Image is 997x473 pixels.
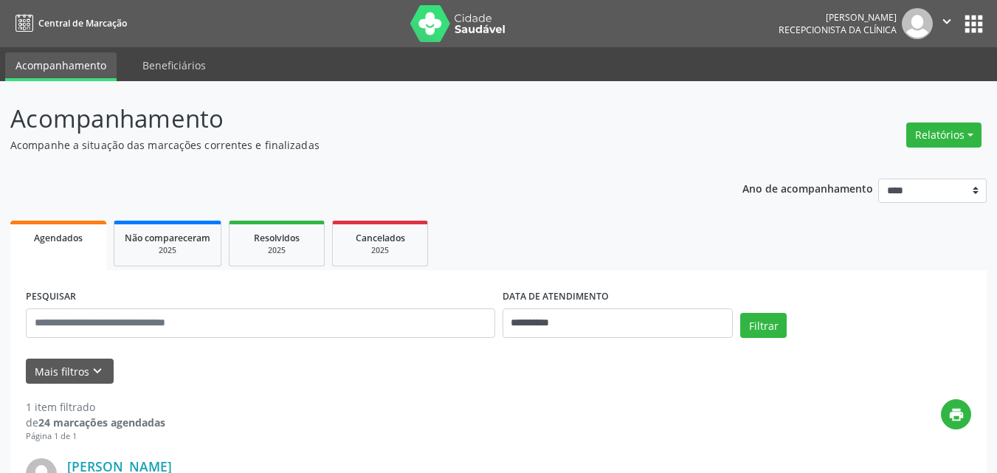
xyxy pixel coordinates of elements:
[939,13,955,30] i: 
[26,415,165,430] div: de
[125,232,210,244] span: Não compareceram
[34,232,83,244] span: Agendados
[10,100,694,137] p: Acompanhamento
[906,122,982,148] button: Relatórios
[26,359,114,384] button: Mais filtroskeyboard_arrow_down
[10,11,127,35] a: Central de Marcação
[779,11,897,24] div: [PERSON_NAME]
[933,8,961,39] button: 
[941,399,971,429] button: print
[5,52,117,81] a: Acompanhamento
[356,232,405,244] span: Cancelados
[343,245,417,256] div: 2025
[779,24,897,36] span: Recepcionista da clínica
[742,179,873,197] p: Ano de acompanhamento
[948,407,965,423] i: print
[740,313,787,338] button: Filtrar
[26,430,165,443] div: Página 1 de 1
[26,399,165,415] div: 1 item filtrado
[254,232,300,244] span: Resolvidos
[38,17,127,30] span: Central de Marcação
[902,8,933,39] img: img
[961,11,987,37] button: apps
[503,286,609,308] label: DATA DE ATENDIMENTO
[89,363,106,379] i: keyboard_arrow_down
[125,245,210,256] div: 2025
[26,286,76,308] label: PESQUISAR
[132,52,216,78] a: Beneficiários
[240,245,314,256] div: 2025
[38,415,165,429] strong: 24 marcações agendadas
[10,137,694,153] p: Acompanhe a situação das marcações correntes e finalizadas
